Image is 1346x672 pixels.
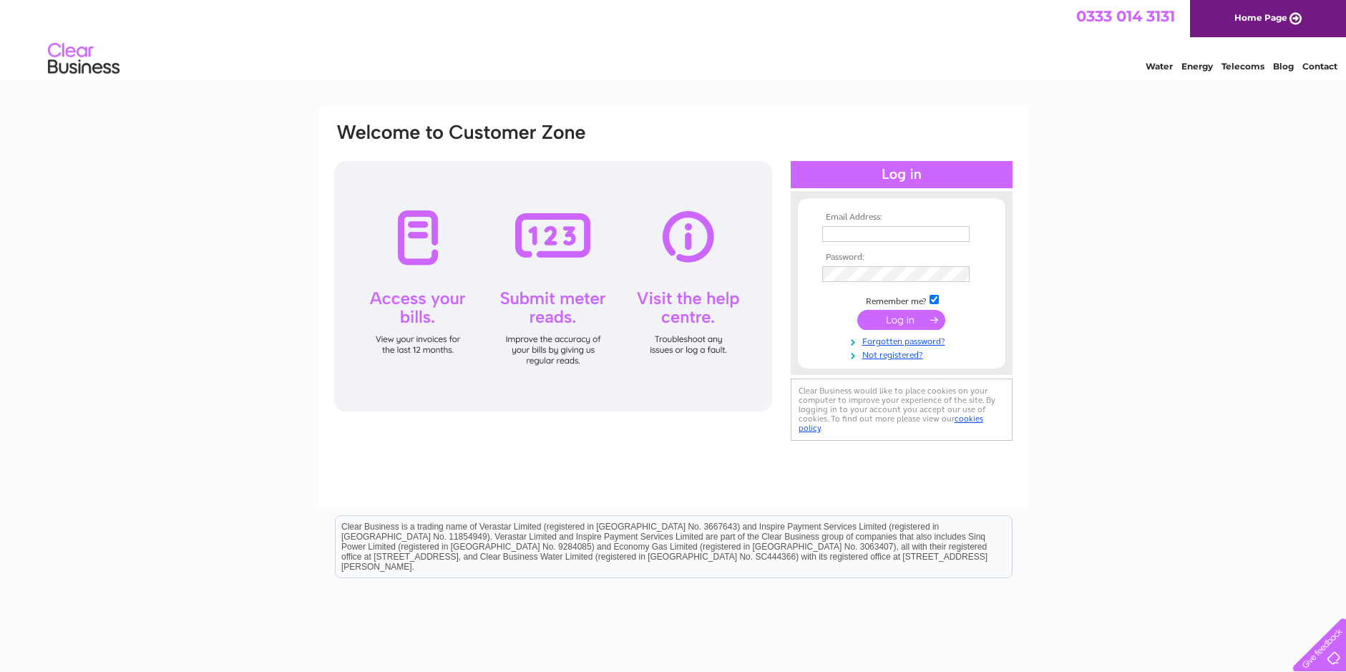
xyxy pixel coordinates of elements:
[791,379,1013,441] div: Clear Business would like to place cookies on your computer to improve your experience of the sit...
[1181,61,1213,72] a: Energy
[1221,61,1264,72] a: Telecoms
[1302,61,1337,72] a: Contact
[1273,61,1294,72] a: Blog
[819,293,985,307] td: Remember me?
[799,414,983,433] a: cookies policy
[857,310,945,330] input: Submit
[819,253,985,263] th: Password:
[822,333,985,347] a: Forgotten password?
[1076,7,1175,25] a: 0333 014 3131
[336,8,1012,69] div: Clear Business is a trading name of Verastar Limited (registered in [GEOGRAPHIC_DATA] No. 3667643...
[819,213,985,223] th: Email Address:
[47,37,120,81] img: logo.png
[822,347,985,361] a: Not registered?
[1146,61,1173,72] a: Water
